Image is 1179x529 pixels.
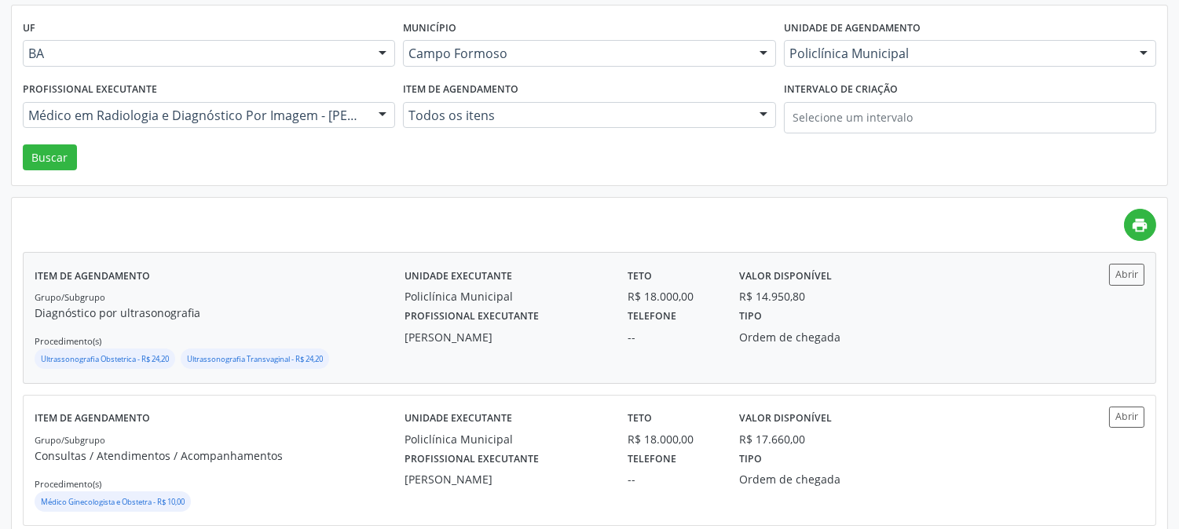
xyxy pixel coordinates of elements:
small: Grupo/Subgrupo [35,291,105,303]
label: Unidade de agendamento [784,16,921,41]
button: Abrir [1109,407,1144,428]
div: Policlínica Municipal [405,288,606,305]
label: Unidade executante [405,264,512,288]
label: Tipo [739,447,762,472]
label: Item de agendamento [403,78,518,102]
label: Telefone [628,447,676,472]
label: Profissional executante [23,78,157,102]
div: R$ 18.000,00 [628,431,717,447]
span: Todos os itens [408,108,743,123]
small: Grupo/Subgrupo [35,434,105,446]
div: R$ 17.660,00 [739,431,805,447]
div: Ordem de chegada [739,471,884,487]
div: Ordem de chegada [739,329,884,345]
div: [PERSON_NAME] [405,329,606,345]
p: Consultas / Atendimentos / Acompanhamentos [35,447,405,464]
p: Diagnóstico por ultrasonografia [35,305,405,321]
small: Procedimento(s) [35,335,101,347]
div: R$ 14.950,80 [739,288,805,305]
input: Selecione um intervalo [784,102,1156,133]
div: [PERSON_NAME] [405,471,606,487]
small: Ultrassonografia Transvaginal - R$ 24,20 [187,354,323,364]
label: Item de agendamento [35,264,150,288]
span: Médico em Radiologia e Diagnóstico Por Imagem - [PERSON_NAME] [28,108,363,123]
span: Policlínica Municipal [789,46,1124,61]
a: print [1124,209,1156,241]
label: Intervalo de criação [784,78,898,102]
span: BA [28,46,363,61]
i: print [1132,217,1149,234]
label: Teto [628,264,652,288]
span: Campo Formoso [408,46,743,61]
div: Policlínica Municipal [405,431,606,447]
label: Valor disponível [739,264,832,288]
label: Unidade executante [405,407,512,431]
div: -- [628,329,717,345]
label: Teto [628,407,652,431]
small: Ultrassonografia Obstetrica - R$ 24,20 [41,354,169,364]
label: Município [403,16,456,41]
div: R$ 18.000,00 [628,288,717,305]
button: Abrir [1109,264,1144,285]
label: Tipo [739,305,762,329]
small: Procedimento(s) [35,478,101,490]
div: -- [628,471,717,487]
label: UF [23,16,35,41]
button: Buscar [23,144,77,171]
label: Valor disponível [739,407,832,431]
label: Telefone [628,305,676,329]
label: Profissional executante [405,447,539,472]
small: Médico Ginecologista e Obstetra - R$ 10,00 [41,497,185,507]
label: Profissional executante [405,305,539,329]
label: Item de agendamento [35,407,150,431]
